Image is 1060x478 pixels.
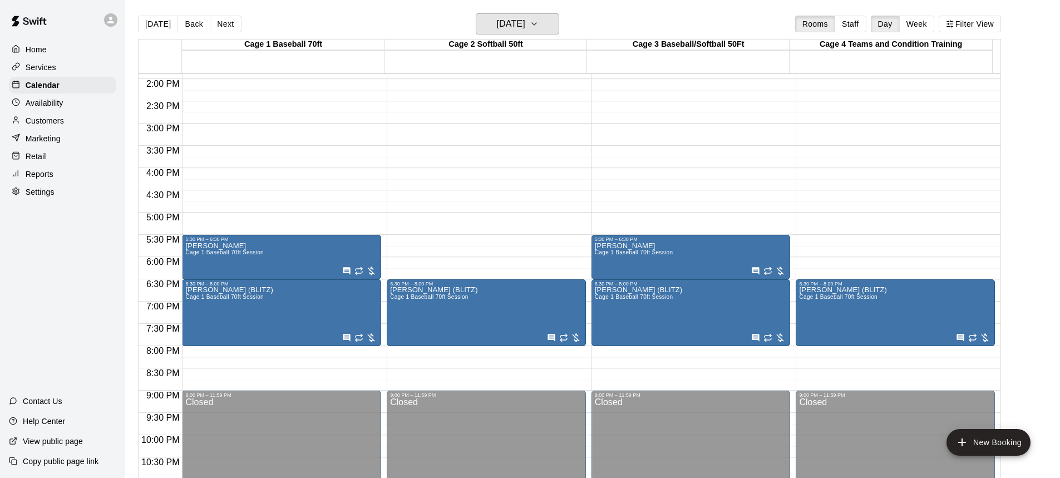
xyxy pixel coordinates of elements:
[26,44,47,55] p: Home
[144,190,183,200] span: 4:30 PM
[390,392,583,398] div: 9:00 PM – 11:59 PM
[144,279,183,289] span: 6:30 PM
[23,396,62,407] p: Contact Us
[26,133,61,144] p: Marketing
[751,333,760,342] svg: Has notes
[9,112,116,129] a: Customers
[144,168,183,178] span: 4:00 PM
[476,13,559,35] button: [DATE]
[595,236,787,242] div: 5:30 PM – 6:30 PM
[210,16,241,32] button: Next
[790,40,992,50] div: Cage 4 Teams and Condition Training
[144,235,183,244] span: 5:30 PM
[559,333,568,342] span: Recurring event
[390,281,583,287] div: 6:30 PM – 8:00 PM
[26,80,60,91] p: Calendar
[178,16,210,32] button: Back
[595,281,787,287] div: 6:30 PM – 8:00 PM
[354,333,363,342] span: Recurring event
[9,59,116,76] a: Services
[751,267,760,275] svg: Has notes
[390,294,469,300] span: Cage 1 Baseball 70ft Session
[9,184,116,200] a: Settings
[899,16,934,32] button: Week
[9,130,116,147] a: Marketing
[595,392,787,398] div: 9:00 PM – 11:59 PM
[26,62,56,73] p: Services
[763,333,772,342] span: Recurring event
[595,294,673,300] span: Cage 1 Baseball 70ft Session
[799,281,992,287] div: 6:30 PM – 8:00 PM
[387,279,586,346] div: 6:30 PM – 8:00 PM: Cage 1 Baseball 70ft Session
[144,391,183,400] span: 9:00 PM
[26,151,46,162] p: Retail
[139,457,182,467] span: 10:30 PM
[354,267,363,275] span: Recurring event
[26,97,63,109] p: Availability
[23,416,65,427] p: Help Center
[26,115,64,126] p: Customers
[185,281,378,287] div: 6:30 PM – 8:00 PM
[144,146,183,155] span: 3:30 PM
[144,413,183,422] span: 9:30 PM
[144,101,183,111] span: 2:30 PM
[26,186,55,198] p: Settings
[342,267,351,275] svg: Has notes
[144,324,183,333] span: 7:30 PM
[587,40,790,50] div: Cage 3 Baseball/Softball 50Ft
[9,148,116,165] a: Retail
[182,40,384,50] div: Cage 1 Baseball 70ft
[9,166,116,183] a: Reports
[796,279,995,346] div: 6:30 PM – 8:00 PM: Cage 1 Baseball 70ft Session
[835,16,866,32] button: Staff
[23,456,98,467] p: Copy public page link
[384,40,587,50] div: Cage 2 Softball 50ft
[968,333,977,342] span: Recurring event
[342,333,351,342] svg: Has notes
[144,346,183,356] span: 8:00 PM
[591,279,791,346] div: 6:30 PM – 8:00 PM: Cage 1 Baseball 70ft Session
[144,368,183,378] span: 8:30 PM
[144,79,183,88] span: 2:00 PM
[946,429,1031,456] button: add
[595,249,673,255] span: Cage 1 Baseball 70ft Session
[144,124,183,133] span: 3:00 PM
[23,436,83,447] p: View public page
[799,392,992,398] div: 9:00 PM – 11:59 PM
[144,257,183,267] span: 6:00 PM
[185,392,378,398] div: 9:00 PM – 11:59 PM
[139,435,182,445] span: 10:00 PM
[591,235,791,279] div: 5:30 PM – 6:30 PM: Cage 1 Baseball 70ft Session
[182,279,381,346] div: 6:30 PM – 8:00 PM: Cage 1 Baseball 70ft Session
[185,236,378,242] div: 5:30 PM – 6:30 PM
[182,235,381,279] div: 5:30 PM – 6:30 PM: Cage 1 Baseball 70ft Session
[799,294,877,300] span: Cage 1 Baseball 70ft Session
[871,16,900,32] button: Day
[795,16,835,32] button: Rooms
[185,249,264,255] span: Cage 1 Baseball 70ft Session
[138,16,178,32] button: [DATE]
[144,302,183,311] span: 7:00 PM
[939,16,1001,32] button: Filter View
[185,294,264,300] span: Cage 1 Baseball 70ft Session
[497,16,525,32] h6: [DATE]
[547,333,556,342] svg: Has notes
[26,169,53,180] p: Reports
[144,213,183,222] span: 5:00 PM
[9,95,116,111] a: Availability
[9,41,116,58] a: Home
[9,77,116,93] a: Calendar
[763,267,772,275] span: Recurring event
[956,333,965,342] svg: Has notes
